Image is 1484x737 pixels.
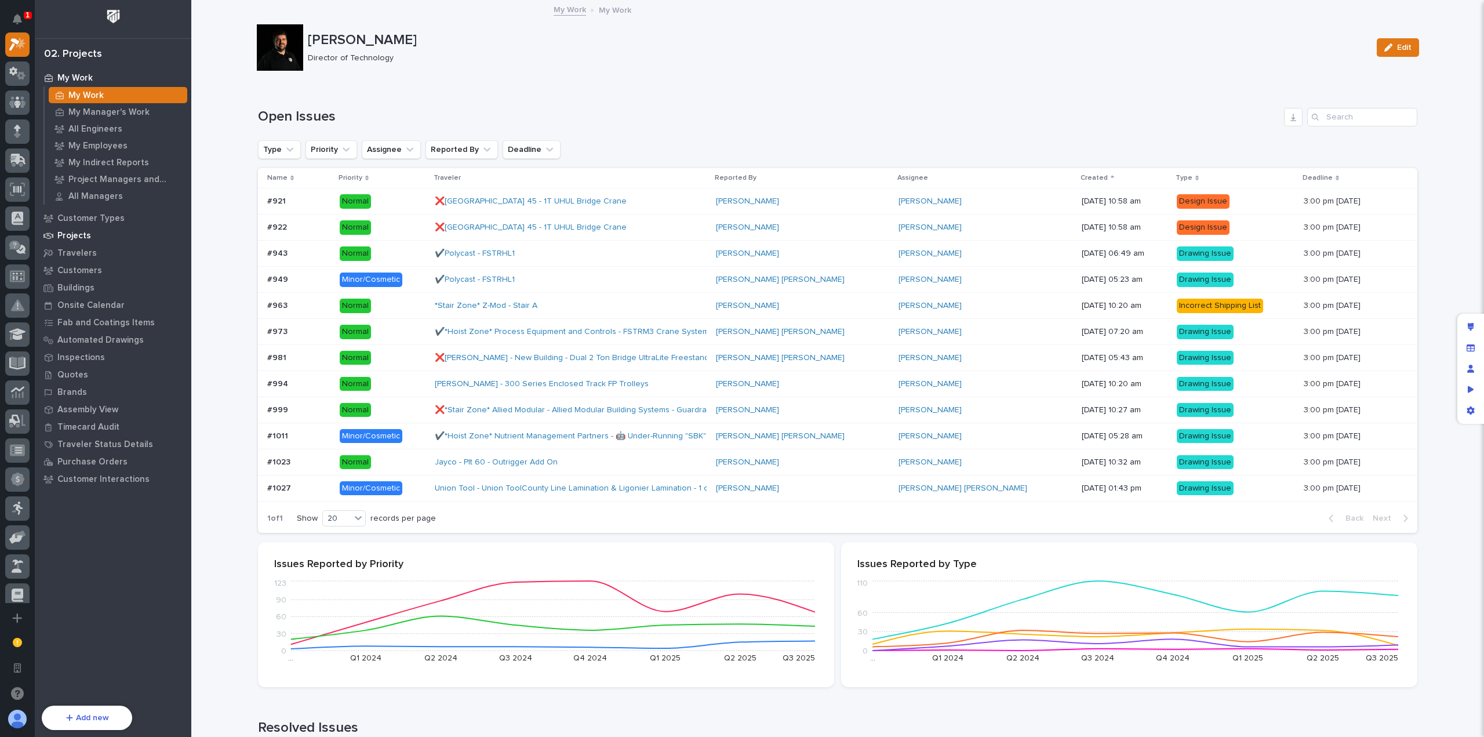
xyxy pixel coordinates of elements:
[35,209,191,227] a: Customer Types
[716,484,779,493] a: [PERSON_NAME]
[267,246,290,259] p: #943
[45,121,191,137] a: All Engineers
[258,140,301,159] button: Type
[932,654,963,662] text: Q1 2024
[783,654,815,662] text: Q3 2025
[435,405,715,415] a: ❌*Stair Zone* Allied Modular - Allied Modular Building Systems - Guardrail 1
[68,191,123,202] p: All Managers
[857,609,868,617] tspan: 60
[35,401,191,418] a: Assembly View
[1307,108,1417,126] input: Search
[57,213,125,224] p: Customer Types
[258,293,1417,319] tr: #963#963 Normal*Stair Zone* Z-Mod - Stair A [PERSON_NAME] [PERSON_NAME] [DATE] 10:20 amIncorrect ...
[96,248,100,257] span: •
[573,654,607,662] text: Q4 2024
[197,183,211,197] button: Start new chat
[1177,481,1234,496] div: Drawing Issue
[857,558,1401,571] p: Issues Reported by Type
[57,300,125,311] p: Onsite Calendar
[258,188,1417,215] tr: #921#921 Normal❌[GEOGRAPHIC_DATA] 45 - 1T UHUL Bridge Crane [PERSON_NAME] [PERSON_NAME] [DATE] 10...
[899,197,962,206] a: [PERSON_NAME]
[35,348,191,366] a: Inspections
[39,179,190,191] div: Start new chat
[12,179,32,200] img: 1736555164131-43832dd5-751b-4058-ba23-39d91318e5a0
[425,140,498,159] button: Reported By
[45,137,191,154] a: My Employees
[1397,42,1412,53] span: Edit
[68,141,152,162] a: 🔗Onboarding Call
[12,46,211,64] p: Welcome 👋
[1460,337,1481,358] div: Manage fields and data
[1460,400,1481,421] div: App settings
[267,172,288,184] p: Name
[1338,513,1363,524] span: Back
[899,431,962,441] a: [PERSON_NAME]
[281,647,286,655] tspan: 0
[1304,455,1363,467] p: 3:00 pm [DATE]
[57,248,97,259] p: Travelers
[435,301,537,311] a: *Stair Zone* Z-Mod - Stair A
[267,194,288,206] p: #921
[899,327,962,337] a: [PERSON_NAME]
[258,720,1417,736] h1: Resolved Issues
[288,654,293,662] text: …
[434,172,461,184] p: Traveler
[554,2,586,16] a: My Work
[267,351,289,363] p: #981
[72,147,82,157] div: 🔗
[424,654,457,662] text: Q2 2024
[1177,377,1234,391] div: Drawing Issue
[258,345,1417,371] tr: #981#981 Normal❌[PERSON_NAME] - New Building - Dual 2 Ton Bridge UltraLite Freestanding [PERSON_N...
[35,244,191,262] a: Travelers
[650,654,681,662] text: Q1 2025
[35,262,191,279] a: Customers
[1304,273,1363,285] p: 3:00 pm [DATE]
[57,318,155,328] p: Fab and Coatings Items
[12,219,78,228] div: Past conversations
[716,353,845,363] a: [PERSON_NAME] [PERSON_NAME]
[716,197,779,206] a: [PERSON_NAME]
[1304,220,1363,233] p: 3:00 pm [DATE]
[716,275,845,285] a: [PERSON_NAME] [PERSON_NAME]
[267,325,290,337] p: #973
[1082,197,1167,206] p: [DATE] 10:58 am
[258,267,1417,293] tr: #949#949 Minor/Cosmetic✔️Polycast - FSTRHL1 [PERSON_NAME] [PERSON_NAME] [PERSON_NAME] [DATE] 05:2...
[1176,172,1192,184] p: Type
[1304,299,1363,311] p: 3:00 pm [DATE]
[1082,275,1167,285] p: [DATE] 05:23 am
[1082,431,1167,441] p: [DATE] 05:28 am
[12,11,35,34] img: Stacker
[1373,513,1398,524] span: Next
[899,353,962,363] a: [PERSON_NAME]
[68,141,128,151] p: My Employees
[277,630,286,638] tspan: 30
[1082,353,1167,363] p: [DATE] 05:43 am
[180,217,211,231] button: See all
[858,628,868,636] tspan: 30
[7,141,68,162] a: 📖Help Docs
[57,353,105,363] p: Inspections
[274,579,286,587] tspan: 123
[716,223,779,233] a: [PERSON_NAME]
[258,449,1417,475] tr: #1023#1023 NormalJayco - Plt 60 - Outrigger Add On [PERSON_NAME] [PERSON_NAME] [DATE] 10:32 amDra...
[35,227,191,244] a: Projects
[499,654,532,662] text: Q3 2024
[57,266,102,276] p: Customers
[308,53,1363,63] p: Director of Technology
[57,231,91,241] p: Projects
[350,654,381,662] text: Q1 2024
[435,484,777,493] a: Union Tool - Union ToolCounty Line Lamination & Ligonier Lamination - 1 of 3 Identical Frame
[305,140,357,159] button: Priority
[1081,172,1108,184] p: Created
[258,108,1279,125] h1: Open Issues
[899,458,962,467] a: [PERSON_NAME]
[308,32,1367,49] p: [PERSON_NAME]
[1304,194,1363,206] p: 3:00 pm [DATE]
[267,481,293,493] p: #1027
[274,558,818,571] p: Issues Reported by Priority
[82,274,140,283] a: Powered byPylon
[1232,654,1263,662] text: Q1 2025
[39,191,147,200] div: We're available if you need us!
[103,248,126,257] span: [DATE]
[68,124,122,135] p: All Engineers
